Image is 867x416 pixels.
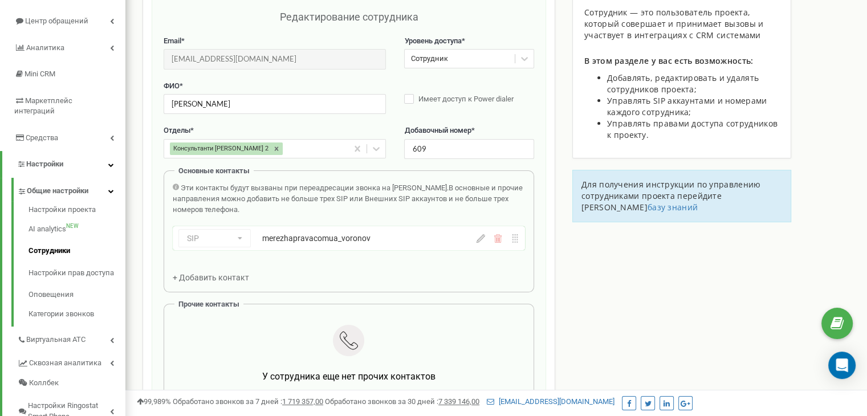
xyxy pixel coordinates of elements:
[26,335,86,345] span: Виртуальная АТС
[26,160,63,168] span: Настройки
[404,36,461,45] span: Уровень доступа
[14,96,72,116] span: Маркетплейс интеграций
[279,11,418,23] span: Редактирование сотрудника
[581,179,760,213] span: Для получения инструкции по управлению сотрудниками проекта перейдите [PERSON_NAME]
[29,205,125,218] a: Настройки проекта
[2,151,125,178] a: Настройки
[29,378,59,389] span: Коллбек
[404,139,534,159] input: Укажите добавочный номер
[607,95,767,117] span: Управлять SIP аккаунтами и номерами каждого сотрудника;
[17,373,125,393] a: Коллбек
[487,397,614,406] a: [EMAIL_ADDRESS][DOMAIN_NAME]
[418,95,514,103] span: Имеет доступ к Power dialer
[173,183,523,213] span: В основные и прочие направления можно добавить не больше трех SIP или Внешних SIP аккаунтов и не ...
[607,118,778,140] span: Управлять правами доступа сотрудников к проекту.
[17,178,125,201] a: Общие настройки
[164,94,386,114] input: Введите ФИО
[29,240,125,262] a: Сотрудники
[648,202,698,213] a: базу знаний
[29,262,125,284] a: Настройки прав доступа
[25,70,55,78] span: Mini CRM
[170,142,270,155] div: Консультанти [PERSON_NAME] 2
[262,233,436,244] div: merezhapravacomua_voronov
[178,166,250,175] span: Основные контакты
[173,273,249,282] span: + Добавить контакт
[607,72,759,95] span: Добавлять, редактировать и удалять сотрудников проекта;
[181,183,449,192] span: Эти контакты будут вызваны при переадресации звонка на [PERSON_NAME].
[828,352,856,379] div: Open Intercom Messenger
[26,133,58,142] span: Средства
[584,7,763,40] span: Сотрудник — это пользователь проекта, который совершает и принимает вызовы и участвует в интеграц...
[164,126,190,134] span: Отделы
[164,81,180,90] span: ФИО
[282,397,323,406] u: 1 719 357,00
[584,55,753,66] span: В этом разделе у вас есть возможность:
[29,284,125,306] a: Оповещения
[173,397,323,406] span: Обработано звонков за 7 дней :
[26,43,64,52] span: Аналитика
[178,300,239,308] span: Прочие контакты
[410,54,447,64] div: Сотрудник
[404,126,471,134] span: Добавочный номер
[325,397,479,406] span: Обработано звонков за 30 дней :
[173,226,525,250] div: SIPmerezhapravacomua_voronov
[137,397,171,406] span: 99,989%
[17,327,125,350] a: Виртуальная АТС
[438,397,479,406] u: 7 339 146,00
[25,17,88,25] span: Центр обращений
[29,218,125,240] a: AI analyticsNEW
[29,306,125,320] a: Категории звонков
[29,358,101,369] span: Сквозная аналитика
[27,186,88,197] span: Общие настройки
[262,371,435,382] span: У сотрудника еще нет прочих контактов
[164,36,181,45] span: Email
[164,49,386,69] input: Введите Email
[17,350,125,373] a: Сквозная аналитика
